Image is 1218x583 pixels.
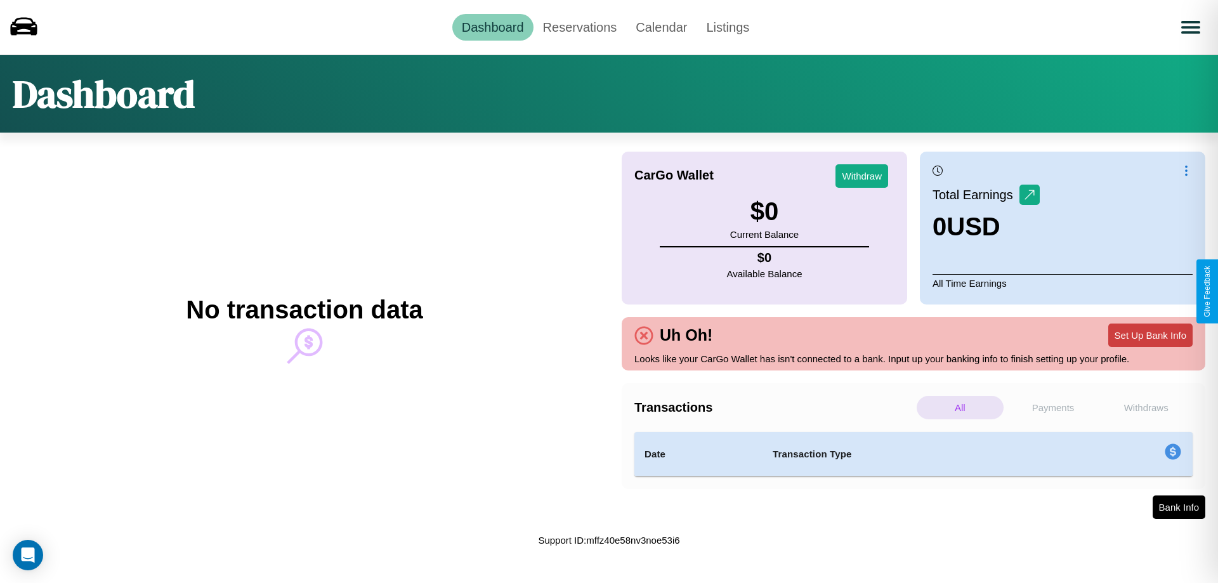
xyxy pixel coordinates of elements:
[452,14,534,41] a: Dashboard
[1173,10,1208,45] button: Open menu
[697,14,759,41] a: Listings
[1203,266,1212,317] div: Give Feedback
[933,274,1193,292] p: All Time Earnings
[1108,324,1193,347] button: Set Up Bank Info
[933,213,1040,241] h3: 0 USD
[727,251,802,265] h4: $ 0
[835,164,888,188] button: Withdraw
[538,532,679,549] p: Support ID: mffz40e58nv3noe53i6
[730,197,799,226] h3: $ 0
[1010,396,1097,419] p: Payments
[727,265,802,282] p: Available Balance
[653,326,719,344] h4: Uh Oh!
[773,447,1061,462] h4: Transaction Type
[933,183,1019,206] p: Total Earnings
[534,14,627,41] a: Reservations
[13,540,43,570] div: Open Intercom Messenger
[1153,495,1205,519] button: Bank Info
[634,168,714,183] h4: CarGo Wallet
[645,447,752,462] h4: Date
[626,14,697,41] a: Calendar
[13,68,195,120] h1: Dashboard
[634,400,913,415] h4: Transactions
[634,432,1193,476] table: simple table
[917,396,1004,419] p: All
[1103,396,1189,419] p: Withdraws
[730,226,799,243] p: Current Balance
[186,296,422,324] h2: No transaction data
[634,350,1193,367] p: Looks like your CarGo Wallet has isn't connected to a bank. Input up your banking info to finish ...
